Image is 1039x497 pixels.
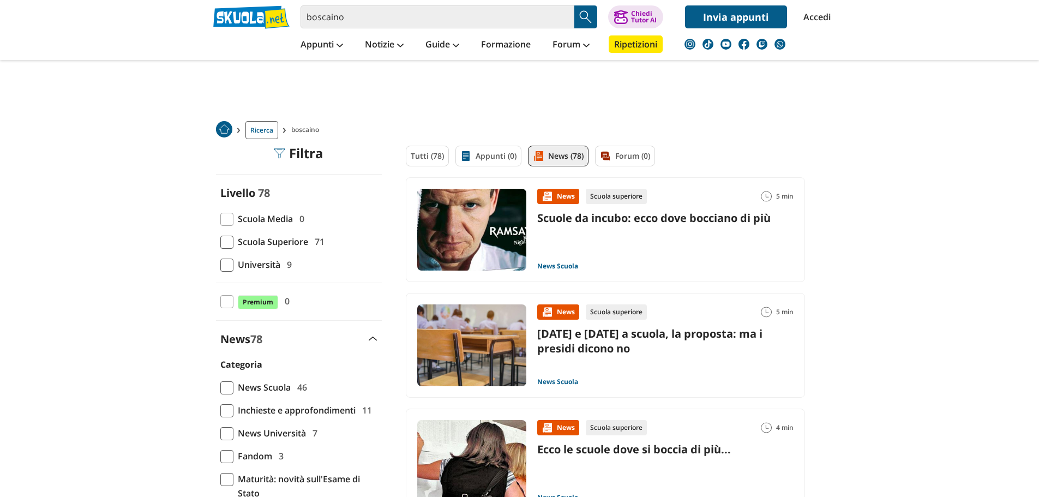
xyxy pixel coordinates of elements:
a: Ricerca [245,121,278,139]
a: Scuole da incubo: ecco dove bocciano di più [537,211,771,225]
span: 5 min [776,304,794,320]
label: Categoria [220,358,262,370]
div: News [537,304,579,320]
img: twitch [756,39,767,50]
button: Search Button [574,5,597,28]
span: News Scuola [233,380,291,394]
span: Scuola Media [233,212,293,226]
a: Accedi [803,5,826,28]
a: Home [216,121,232,139]
span: 9 [283,258,292,272]
img: News contenuto [542,307,552,318]
a: Formazione [478,35,533,55]
a: Guide [423,35,462,55]
span: Premium [238,295,278,309]
img: youtube [720,39,731,50]
span: 71 [310,235,325,249]
div: Scuola superiore [586,189,647,204]
span: 0 [295,212,304,226]
img: Immagine news [417,189,526,271]
span: 0 [280,294,290,308]
a: [DATE] e [DATE] a scuola, la proposta: ma i presidi dicono no [537,326,762,356]
a: News Scuola [537,262,578,271]
div: News [537,420,579,435]
div: Chiedi Tutor AI [631,10,657,23]
input: Cerca appunti, riassunti o versioni [301,5,574,28]
a: News (78) [528,146,588,166]
span: 3 [274,449,284,463]
img: instagram [684,39,695,50]
img: News contenuto [542,191,552,202]
a: Tutti (78) [406,146,449,166]
span: 78 [258,185,270,200]
span: 7 [308,426,317,440]
span: 46 [293,380,307,394]
a: News Scuola [537,378,578,386]
div: News [537,189,579,204]
a: Invia appunti [685,5,787,28]
a: Forum [550,35,592,55]
button: ChiediTutor AI [608,5,663,28]
span: Scuola Superiore [233,235,308,249]
span: Università [233,258,280,272]
span: boscaino [291,121,323,139]
img: Filtra filtri mobile [274,148,285,159]
span: News Università [233,426,306,440]
a: Ecco le scuole dove si boccia di più... [537,442,731,457]
span: 11 [358,403,372,417]
img: facebook [738,39,749,50]
span: Inchieste e approfondimenti [233,403,356,417]
a: Notizie [362,35,406,55]
span: Fandom [233,449,272,463]
img: Tempo lettura [761,191,772,202]
a: Ripetizioni [609,35,663,53]
span: 4 min [776,420,794,435]
div: Scuola superiore [586,420,647,435]
img: News contenuto [542,422,552,433]
div: Filtra [274,146,323,161]
label: News [220,332,262,346]
a: Appunti [298,35,346,55]
img: Tempo lettura [761,422,772,433]
img: Cerca appunti, riassunti o versioni [578,9,594,25]
img: Apri e chiudi sezione [369,337,377,341]
img: Immagine news [417,304,526,386]
img: Tempo lettura [761,307,772,318]
div: Scuola superiore [586,304,647,320]
label: Livello [220,185,255,200]
img: News filtro contenuto attivo [533,151,544,161]
span: 78 [250,332,262,346]
span: 5 min [776,189,794,204]
img: WhatsApp [774,39,785,50]
img: Home [216,121,232,137]
img: tiktok [702,39,713,50]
